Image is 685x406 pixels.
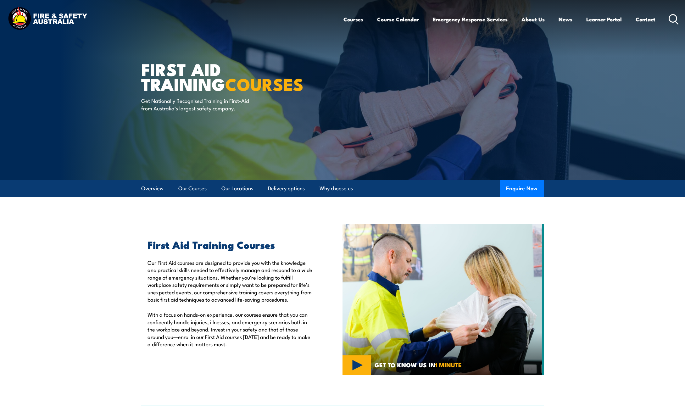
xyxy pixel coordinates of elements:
p: With a focus on hands-on experience, our courses ensure that you can confidently handle injuries,... [148,311,314,348]
h1: First Aid Training [141,62,297,91]
button: Enquire Now [500,180,544,197]
a: Learner Portal [586,11,622,28]
a: Courses [343,11,363,28]
h2: First Aid Training Courses [148,240,314,249]
a: Why choose us [320,180,353,197]
strong: 1 MINUTE [435,360,462,369]
p: Get Nationally Recognised Training in First-Aid from Australia’s largest safety company. [141,97,256,112]
span: GET TO KNOW US IN [375,362,462,368]
a: Emergency Response Services [433,11,508,28]
a: News [559,11,572,28]
a: Our Courses [178,180,207,197]
a: Delivery options [268,180,305,197]
a: Contact [636,11,655,28]
a: About Us [521,11,545,28]
a: Overview [141,180,164,197]
a: Our Locations [221,180,253,197]
p: Our First Aid courses are designed to provide you with the knowledge and practical skills needed ... [148,259,314,303]
strong: COURSES [225,70,304,97]
a: Course Calendar [377,11,419,28]
img: Fire & Safety Australia deliver Health and Safety Representatives Training Courses – HSR Training [342,224,544,375]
